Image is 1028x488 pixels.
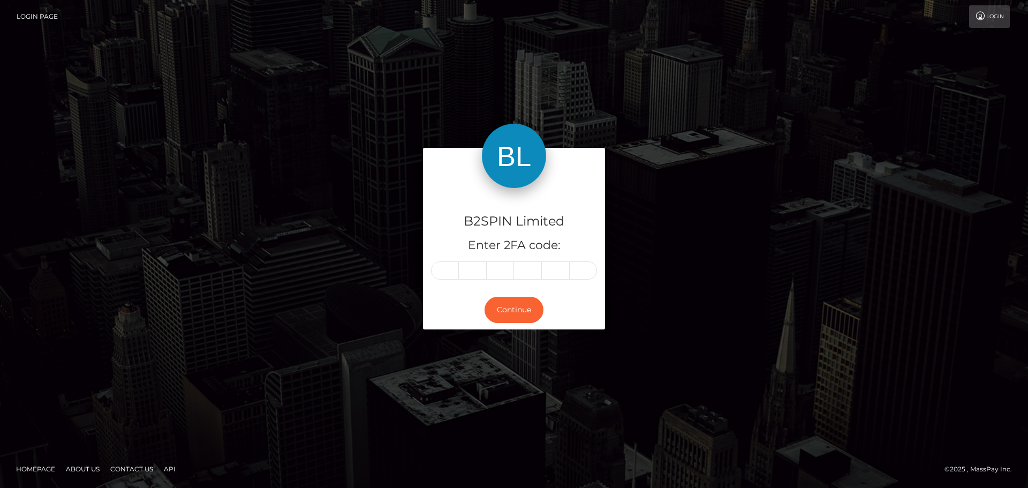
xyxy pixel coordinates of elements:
[160,461,180,477] a: API
[62,461,104,477] a: About Us
[482,124,546,188] img: B2SPIN Limited
[431,237,597,254] h5: Enter 2FA code:
[485,297,543,323] button: Continue
[431,212,597,231] h4: B2SPIN Limited
[12,461,59,477] a: Homepage
[944,463,1020,475] div: © 2025 , MassPay Inc.
[106,461,157,477] a: Contact Us
[969,5,1010,28] a: Login
[17,5,58,28] a: Login Page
